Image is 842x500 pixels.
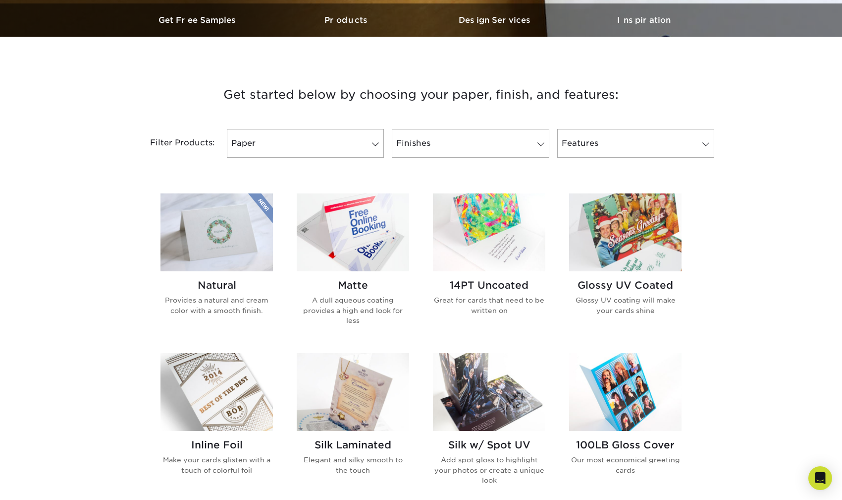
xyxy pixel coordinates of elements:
h2: Glossy UV Coated [569,279,682,291]
img: Glossy UV Coated Greeting Cards [569,193,682,271]
a: Glossy UV Coated Greeting Cards Glossy UV Coated Glossy UV coating will make your cards shine [569,193,682,341]
img: 100LB Gloss Cover Greeting Cards [569,353,682,431]
a: Matte Greeting Cards Matte A dull aqueous coating provides a high end look for less [297,193,409,341]
h2: 100LB Gloss Cover [569,439,682,451]
p: Add spot gloss to highlight your photos or create a unique look [433,455,545,485]
h2: Natural [160,279,273,291]
a: Inspiration [570,3,718,37]
p: Make your cards glisten with a touch of colorful foil [160,455,273,475]
p: A dull aqueous coating provides a high end look for less [297,295,409,325]
img: Silk Laminated Greeting Cards [297,353,409,431]
h2: Matte [297,279,409,291]
h3: Design Services [421,15,570,25]
p: Provides a natural and cream color with a smooth finish. [160,295,273,315]
a: Finishes [392,129,549,158]
a: Design Services [421,3,570,37]
h2: Silk w/ Spot UV [433,439,545,451]
h2: Inline Foil [160,439,273,451]
a: Products [272,3,421,37]
img: New Product [248,193,273,223]
p: Great for cards that need to be written on [433,295,545,315]
p: Glossy UV coating will make your cards shine [569,295,682,315]
img: Natural Greeting Cards [160,193,273,271]
img: Inline Foil Greeting Cards [160,353,273,431]
p: Our most economical greeting cards [569,455,682,475]
img: 14PT Uncoated Greeting Cards [433,193,545,271]
p: Elegant and silky smooth to the touch [297,455,409,475]
h3: Products [272,15,421,25]
a: Natural Greeting Cards Natural Provides a natural and cream color with a smooth finish. [160,193,273,341]
img: Silk w/ Spot UV Greeting Cards [433,353,545,431]
h3: Get Free Samples [124,15,272,25]
h3: Get started below by choosing your paper, finish, and features: [131,72,711,117]
h3: Inspiration [570,15,718,25]
a: Features [557,129,714,158]
div: Open Intercom Messenger [808,466,832,490]
a: 14PT Uncoated Greeting Cards 14PT Uncoated Great for cards that need to be written on [433,193,545,341]
h2: 14PT Uncoated [433,279,545,291]
iframe: Google Customer Reviews [2,470,84,497]
div: Filter Products: [124,129,223,158]
img: Matte Greeting Cards [297,193,409,271]
a: Paper [227,129,384,158]
a: Get Free Samples [124,3,272,37]
h2: Silk Laminated [297,439,409,451]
